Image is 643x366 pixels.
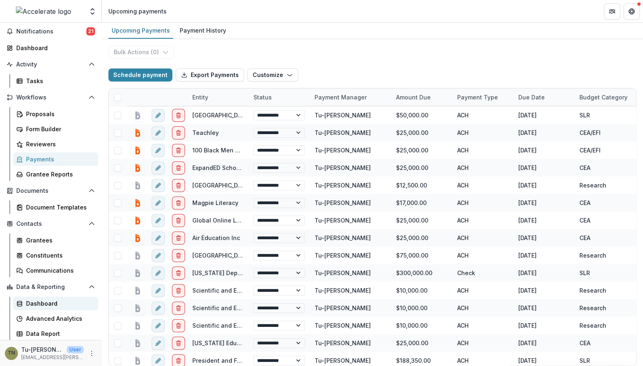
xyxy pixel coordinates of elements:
button: delete [172,249,185,262]
div: Entity [187,88,249,106]
div: Payment Manager [310,93,372,101]
button: delete [172,126,185,139]
div: Tu-[PERSON_NAME] [315,339,371,347]
div: Amount Due [391,88,452,106]
div: Research [579,321,606,330]
button: Open Data & Reporting [3,280,98,293]
div: ACH [452,317,513,334]
div: ACH [452,229,513,247]
button: Bulk Actions (0) [108,46,174,59]
div: Check [452,264,513,282]
span: Notifications [16,28,86,35]
a: ExpandED Schools [192,164,245,171]
div: $25,000.00 [391,124,452,141]
div: $10,000.00 [391,317,452,334]
div: CEA [579,198,590,207]
button: bill.com-connect [131,337,144,350]
div: Tu-[PERSON_NAME] [315,216,371,225]
div: Research [579,304,606,312]
button: delete [172,196,185,209]
div: [DATE] [513,282,575,299]
div: [DATE] [513,194,575,212]
button: edit [152,161,165,174]
a: Magpie Literacy [192,199,238,206]
div: Status [249,88,310,106]
span: Contacts [16,220,85,227]
div: Proposals [26,110,92,118]
button: bill.com-connect [131,267,144,280]
a: Proposals [13,107,98,121]
div: Dashboard [16,44,92,52]
button: Open Documents [3,184,98,197]
div: CEA [579,234,590,242]
button: Customize [247,68,298,82]
a: [GEOGRAPHIC_DATA][US_STATE] [192,112,282,119]
div: SLR [579,269,590,277]
button: Get Help [623,3,640,20]
div: [DATE] [513,229,575,247]
button: delete [172,267,185,280]
button: Open Activity [3,58,98,71]
a: Dashboard [3,41,98,55]
button: bill.com-connect [131,144,144,157]
div: Due Date [513,88,575,106]
button: delete [172,302,185,315]
button: edit [152,196,165,209]
a: [US_STATE] Department of Education [192,269,297,276]
div: Constituents [26,251,92,260]
a: Reviewers [13,137,98,151]
div: $300,000.00 [391,264,452,282]
a: President and Fellows of Harvard College [192,357,311,364]
div: $25,000.00 [391,141,452,159]
div: ACH [452,299,513,317]
div: Tu-[PERSON_NAME] [315,286,371,295]
div: Research [579,181,606,190]
button: edit [152,249,165,262]
button: delete [172,109,185,122]
div: Tasks [26,77,92,85]
button: Open entity switcher [87,3,98,20]
a: Data Report [13,327,98,340]
div: [DATE] [513,247,575,264]
button: bill.com-connect [131,179,144,192]
div: Tu-[PERSON_NAME] [315,234,371,242]
div: [DATE] [513,106,575,124]
div: CEA [579,216,590,225]
a: Scientific and Engineering Technical Assistance for Education [192,322,370,329]
button: Notifications21 [3,25,98,38]
div: Payment History [176,24,229,36]
a: [US_STATE] Education Corps [192,340,273,346]
button: edit [152,144,165,157]
div: ACH [452,106,513,124]
div: Status [249,93,277,101]
span: Documents [16,187,85,194]
a: Advanced Analytics [13,312,98,325]
div: Tu-[PERSON_NAME] [315,304,371,312]
button: delete [172,144,185,157]
div: [DATE] [513,317,575,334]
span: Data & Reporting [16,284,85,291]
div: $10,000.00 [391,299,452,317]
div: ACH [452,159,513,176]
div: $12,500.00 [391,176,452,194]
div: [DATE] [513,141,575,159]
a: Teachley [192,129,219,136]
div: Tu-[PERSON_NAME] [315,111,371,119]
div: Document Templates [26,203,92,212]
button: bill.com-connect [131,126,144,139]
button: Partners [604,3,620,20]
a: Tasks [13,74,98,88]
button: edit [152,319,165,332]
div: $25,000.00 [391,159,452,176]
div: Payment Type [452,88,513,106]
a: Air Education Inc [192,234,240,241]
a: [GEOGRAPHIC_DATA] [192,182,250,189]
a: Document Templates [13,201,98,214]
div: [DATE] [513,334,575,352]
a: Grantees [13,234,98,247]
img: Accelerate logo [16,7,71,16]
p: User [67,346,84,353]
div: Due Date [513,93,550,101]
